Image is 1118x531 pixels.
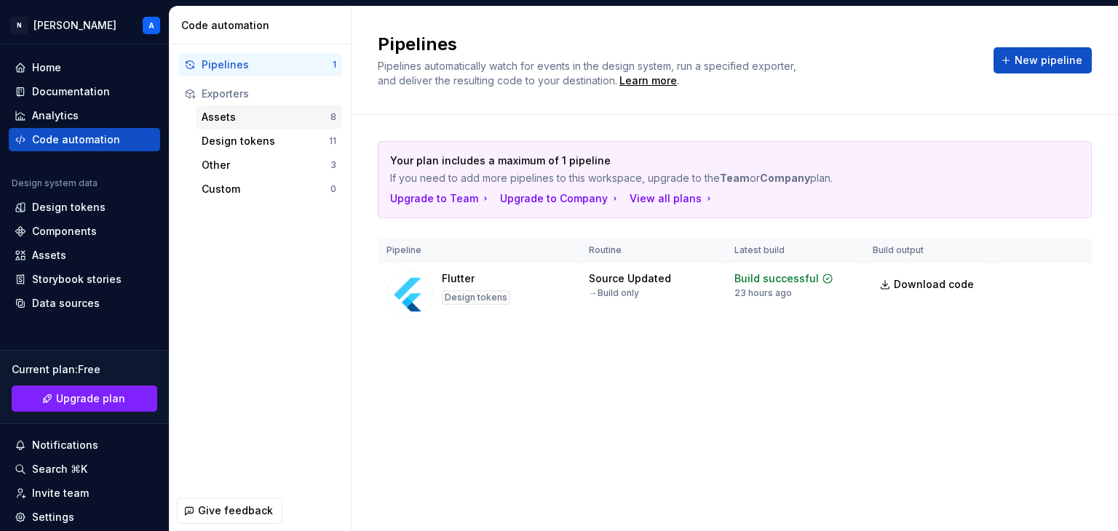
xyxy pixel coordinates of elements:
[9,80,160,103] a: Documentation
[330,159,336,171] div: 3
[32,132,120,147] div: Code automation
[32,486,89,500] div: Invite team
[9,458,160,481] button: Search ⌘K
[330,183,336,195] div: 0
[196,129,342,153] button: Design tokens11
[32,84,110,99] div: Documentation
[873,271,983,298] a: Download code
[390,171,978,185] p: If you need to add more pipelines to this workspace, upgrade to the or plan.
[32,60,61,75] div: Home
[994,47,1092,73] button: New pipeline
[148,20,154,31] div: A
[202,57,333,72] div: Pipelines
[894,277,974,292] span: Download code
[390,153,978,168] p: Your plan includes a maximum of 1 pipeline
[720,172,750,184] strong: Team
[9,244,160,267] a: Assets
[329,135,336,147] div: 11
[589,287,639,299] div: → Build only
[500,191,621,206] button: Upgrade to Company
[734,271,819,286] div: Build successful
[32,200,106,215] div: Design tokens
[198,503,273,518] span: Give feedback
[32,272,122,287] div: Storybook stories
[9,482,160,505] a: Invite team
[177,498,282,524] button: Give feedback
[1015,53,1082,68] span: New pipeline
[760,172,810,184] strong: Company
[32,510,74,524] div: Settings
[9,104,160,127] a: Analytics
[864,239,992,263] th: Build output
[3,9,166,41] button: N[PERSON_NAME]A
[333,59,336,71] div: 1
[330,111,336,123] div: 8
[9,56,160,79] a: Home
[442,290,510,305] div: Design tokens
[32,108,79,123] div: Analytics
[196,105,342,129] button: Assets8
[9,292,160,315] a: Data sources
[9,434,160,457] button: Notifications
[202,110,330,124] div: Assets
[32,438,98,452] div: Notifications
[12,362,157,377] div: Current plan : Free
[9,220,160,243] a: Components
[33,18,116,33] div: [PERSON_NAME]
[178,53,342,76] button: Pipelines1
[726,239,864,263] th: Latest build
[580,239,726,263] th: Routine
[202,134,329,148] div: Design tokens
[32,462,87,476] div: Search ⌘K
[196,177,342,201] button: Custom0
[378,239,580,263] th: Pipeline
[181,18,345,33] div: Code automation
[734,287,792,299] div: 23 hours ago
[202,182,330,196] div: Custom
[12,386,157,412] a: Upgrade plan
[589,271,671,286] div: Source Updated
[10,17,28,34] div: N
[630,191,715,206] button: View all plans
[32,296,100,311] div: Data sources
[390,191,491,206] button: Upgrade to Team
[32,224,97,239] div: Components
[9,268,160,291] a: Storybook stories
[202,158,330,172] div: Other
[9,196,160,219] a: Design tokens
[12,177,98,189] div: Design system data
[9,128,160,151] a: Code automation
[378,33,976,56] h2: Pipelines
[9,506,160,529] a: Settings
[442,271,475,286] div: Flutter
[617,76,679,87] span: .
[378,60,799,87] span: Pipelines automatically watch for events in the design system, run a specified exporter, and deli...
[619,73,677,88] a: Learn more
[56,391,125,406] span: Upgrade plan
[32,248,66,263] div: Assets
[202,87,336,101] div: Exporters
[196,153,342,177] button: Other3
